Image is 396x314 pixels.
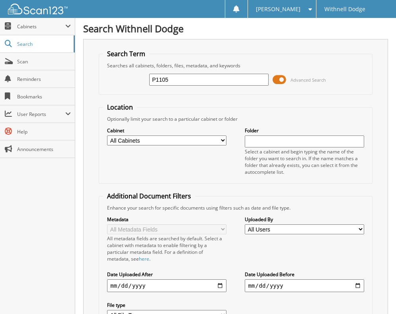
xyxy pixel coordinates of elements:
legend: Location [103,103,137,112]
h1: Search Withnell Dodge [83,22,388,35]
span: Scan [17,58,71,65]
div: All metadata fields are searched by default. Select a cabinet with metadata to enable filtering b... [107,235,226,262]
label: Uploaded By [245,216,364,223]
input: start [107,279,226,292]
label: Folder [245,127,364,134]
span: Bookmarks [17,93,71,100]
span: Help [17,128,71,135]
div: Optionally limit your search to a particular cabinet or folder [103,116,368,122]
div: Enhance your search for specific documents using filters such as date and file type. [103,204,368,211]
span: Cabinets [17,23,65,30]
iframe: Chat Widget [356,276,396,314]
label: File type [107,302,226,308]
img: scan123-logo-white.svg [8,4,68,14]
span: [PERSON_NAME] [256,7,300,12]
label: Cabinet [107,127,226,134]
span: Advanced Search [291,77,326,83]
label: Date Uploaded Before [245,271,364,278]
div: Searches all cabinets, folders, files, metadata, and keywords [103,62,368,69]
input: end [245,279,364,292]
span: User Reports [17,111,65,118]
a: here [139,255,149,262]
legend: Search Term [103,49,149,58]
span: Search [17,41,70,47]
div: Select a cabinet and begin typing the name of the folder you want to search in. If the name match... [245,148,364,175]
label: Date Uploaded After [107,271,226,278]
legend: Additional Document Filters [103,192,195,200]
label: Metadata [107,216,226,223]
span: Announcements [17,146,71,153]
span: Withnell Dodge [324,7,365,12]
span: Reminders [17,76,71,82]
